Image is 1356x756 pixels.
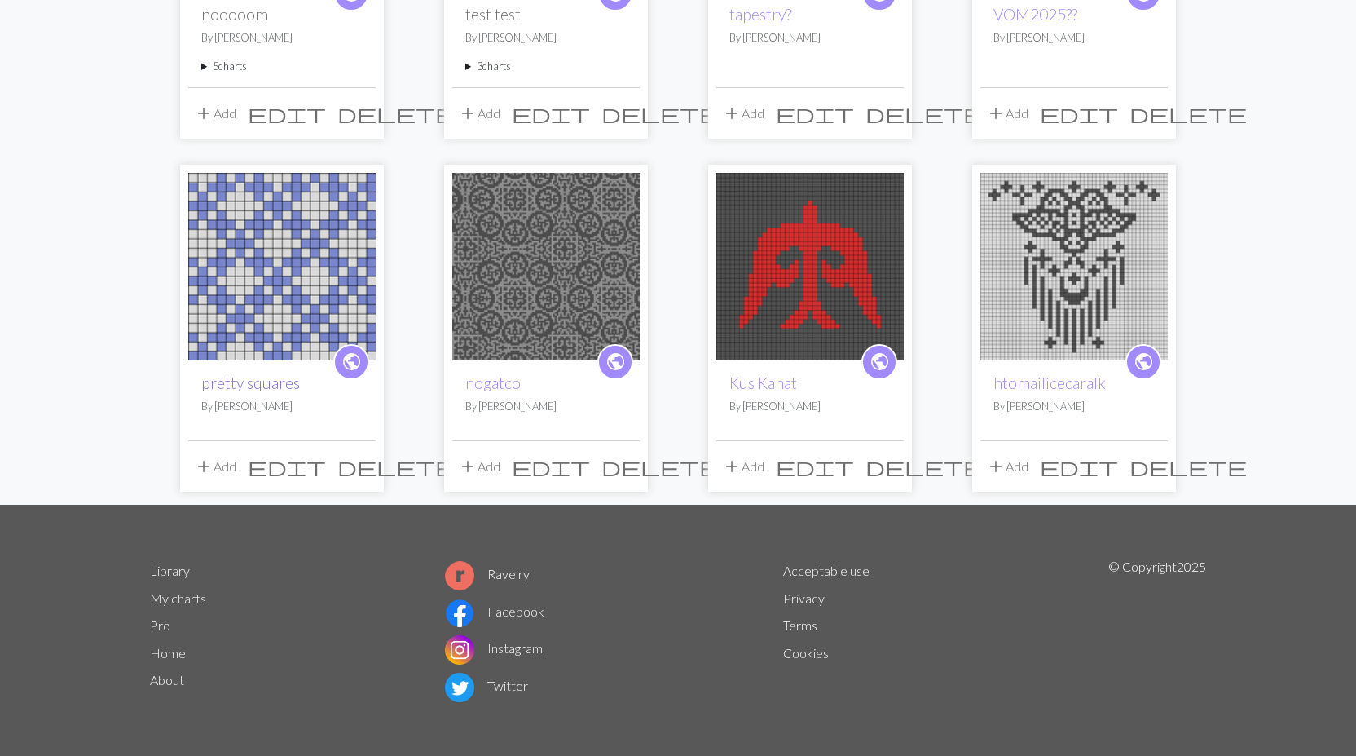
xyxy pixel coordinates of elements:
span: delete [1129,102,1247,125]
span: edit [776,102,854,125]
a: Kapram? [716,257,904,272]
a: Cookies [783,645,829,661]
i: Edit [248,457,326,476]
i: Edit [1040,104,1118,123]
button: Add [716,451,770,482]
i: public [605,346,626,378]
button: Edit [242,98,332,129]
span: edit [512,102,590,125]
button: Add [980,98,1034,129]
span: add [194,102,214,125]
span: edit [1040,455,1118,478]
summary: 5charts [201,59,363,74]
p: By [PERSON_NAME] [465,399,627,414]
span: public [870,349,890,374]
button: Delete [860,98,988,129]
p: By [PERSON_NAME] [201,399,363,414]
i: Edit [512,104,590,123]
button: Add [188,451,242,482]
p: By [PERSON_NAME] [465,30,627,46]
a: htomailicecaralk [993,374,1106,392]
a: pretty squares [201,374,300,392]
p: By [PERSON_NAME] [993,30,1155,46]
span: add [194,455,214,478]
p: © Copyright 2025 [1108,557,1206,705]
i: Edit [1040,457,1118,476]
a: public [597,344,633,380]
img: Instagram logo [445,635,474,665]
a: Home [150,645,186,661]
button: Delete [596,451,724,482]
span: add [986,455,1006,478]
button: Delete [596,98,724,129]
button: Edit [770,98,860,129]
a: VOM2025?? [993,5,1077,24]
i: Edit [248,104,326,123]
a: nogatco [465,374,521,392]
button: Delete [332,98,460,129]
button: Delete [1124,98,1253,129]
span: delete [337,102,455,125]
span: add [986,102,1006,125]
img: Ravelry logo [445,561,474,590]
img: misac [980,173,1168,360]
span: public [341,349,362,374]
a: tapestry? [729,5,791,24]
a: pretty squares [188,257,376,272]
a: Instagram [445,640,543,656]
i: public [341,346,362,378]
h2: test test [465,5,627,24]
a: public [1125,344,1161,380]
a: public [861,344,897,380]
img: pretty squares [188,173,376,360]
button: Add [452,451,506,482]
button: Edit [1034,451,1124,482]
span: delete [865,102,983,125]
span: add [722,102,742,125]
button: Add [980,451,1034,482]
span: delete [865,455,983,478]
span: public [1134,349,1154,374]
button: Delete [860,451,988,482]
a: misac [980,257,1168,272]
a: Privacy [783,590,825,606]
a: About [150,672,184,687]
i: Edit [776,457,854,476]
i: public [1134,346,1154,378]
button: Delete [332,451,460,482]
a: public [333,344,369,380]
a: Pro [150,617,170,633]
a: Library [150,563,190,578]
span: delete [337,455,455,478]
span: delete [601,455,719,478]
span: add [458,102,478,125]
span: edit [248,102,326,125]
a: Facebook [445,603,544,619]
i: Edit [776,104,854,123]
button: Edit [506,451,596,482]
a: Ravelry [445,566,530,581]
button: Edit [506,98,596,129]
span: delete [1129,455,1247,478]
button: Edit [770,451,860,482]
button: Add [188,98,242,129]
span: edit [512,455,590,478]
img: Twitter logo [445,673,474,702]
img: Facebook logo [445,599,474,628]
button: Add [452,98,506,129]
a: My charts [150,590,206,606]
span: edit [248,455,326,478]
a: Acceptable use [783,563,870,578]
h2: nooooom [201,5,363,24]
span: edit [1040,102,1118,125]
img: Kapram? [716,173,904,360]
p: By [PERSON_NAME] [729,30,891,46]
p: By [PERSON_NAME] [993,399,1155,414]
button: Edit [242,451,332,482]
a: Terms [783,617,817,633]
button: Delete [1124,451,1253,482]
span: delete [601,102,719,125]
p: By [PERSON_NAME] [729,399,891,414]
button: Add [716,98,770,129]
span: public [605,349,626,374]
